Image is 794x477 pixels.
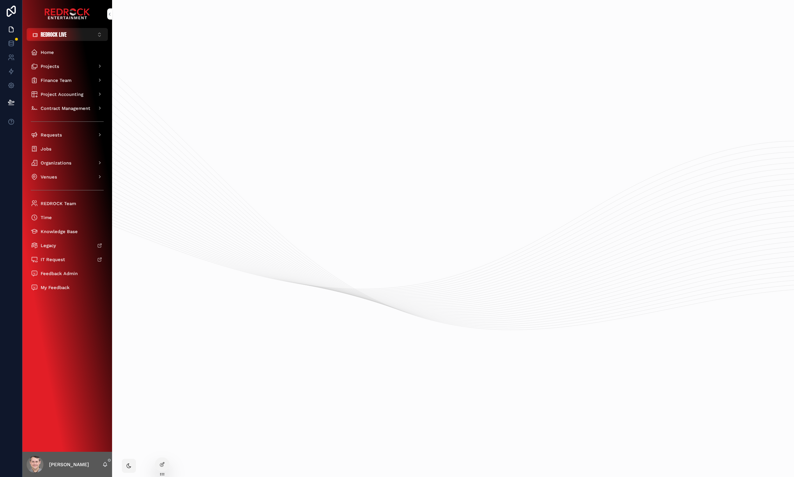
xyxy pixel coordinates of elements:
[27,74,108,86] a: Finance Team
[41,257,65,262] span: IT Request
[41,146,51,152] span: Jobs
[41,229,78,234] span: Knowledge Base
[41,271,78,276] span: Feedback Admin
[49,461,89,468] p: [PERSON_NAME]
[41,201,76,206] span: REDROCK Team
[27,102,108,114] a: Contract Management
[41,91,83,97] span: Project Accounting
[41,49,54,55] span: Home
[41,77,71,83] span: Finance Team
[27,225,108,238] a: Knowledge Base
[27,46,108,58] a: Home
[27,239,108,252] a: Legacy
[27,267,108,280] a: Feedback Admin
[27,253,108,266] a: IT Request
[27,156,108,169] a: Organizations
[41,243,56,248] span: Legacy
[41,63,59,69] span: Projects
[41,174,57,180] span: Venues
[22,41,112,303] div: scrollable content
[27,88,108,100] a: Project Accounting
[41,132,62,138] span: Requests
[27,281,108,294] a: My Feedback
[27,211,108,224] a: Time
[27,142,108,155] a: Jobs
[41,31,67,38] span: REDROCK LIVE
[41,160,71,166] span: Organizations
[41,105,90,111] span: Contract Management
[27,60,108,72] a: Projects
[27,170,108,183] a: Venues
[27,28,108,41] button: Select Button
[44,8,90,20] img: App logo
[27,197,108,210] a: REDROCK Team
[41,285,70,290] span: My Feedback
[27,128,108,141] a: Requests
[41,215,52,220] span: Time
